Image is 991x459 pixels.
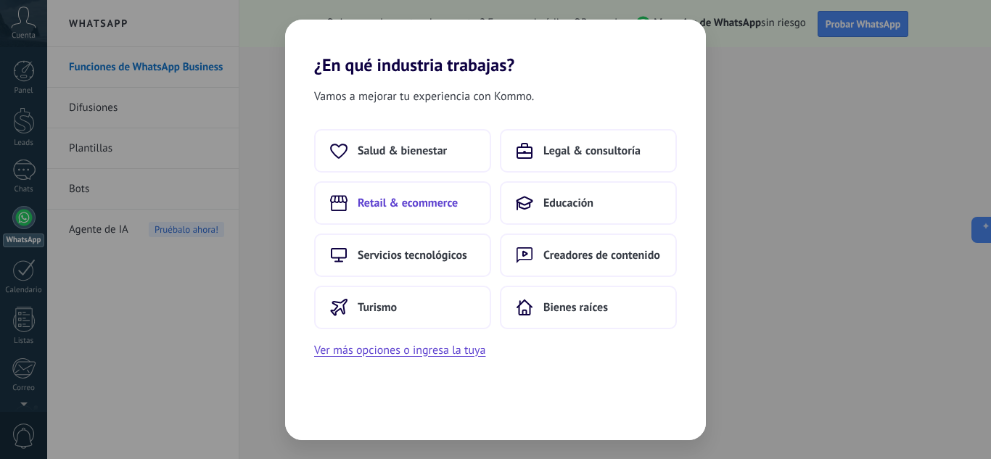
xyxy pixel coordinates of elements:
button: Creadores de contenido [500,233,677,277]
span: Bienes raíces [543,300,608,315]
span: Educación [543,196,593,210]
span: Legal & consultoría [543,144,641,158]
button: Servicios tecnológicos [314,233,491,277]
span: Salud & bienestar [358,144,447,158]
button: Salud & bienestar [314,129,491,173]
span: Servicios tecnológicos [358,248,467,262]
button: Legal & consultoría [500,129,677,173]
span: Turismo [358,300,397,315]
span: Vamos a mejorar tu experiencia con Kommo. [314,87,534,106]
button: Retail & ecommerce [314,181,491,225]
button: Bienes raíces [500,286,677,329]
button: Educación [500,181,677,225]
button: Ver más opciones o ingresa la tuya [314,341,485,360]
h2: ¿En qué industria trabajas? [285,20,706,75]
button: Turismo [314,286,491,329]
span: Retail & ecommerce [358,196,458,210]
span: Creadores de contenido [543,248,660,262]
